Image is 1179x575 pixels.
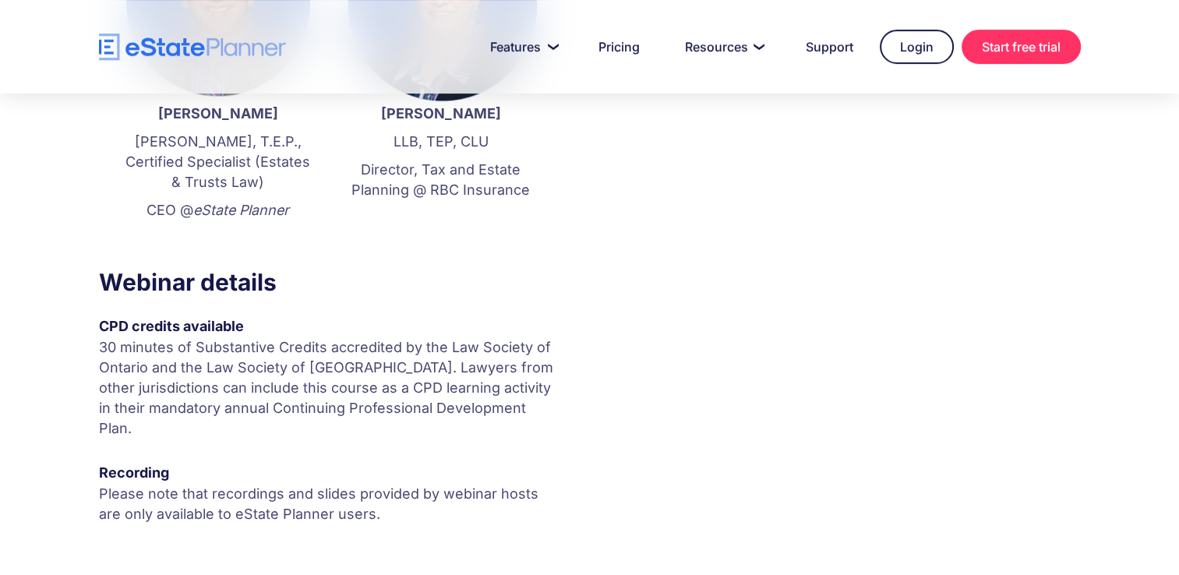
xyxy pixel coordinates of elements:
p: Please note that recordings and slides provided by webinar hosts are only available to eState Pla... [99,484,560,524]
p: [PERSON_NAME], T.E.P., Certified Specialist (Estates & Trusts Law) [122,132,314,192]
strong: CPD credits available [99,318,244,334]
p: ‍ [99,532,560,552]
p: ‍ [122,228,314,249]
a: Start free trial [962,30,1081,64]
p: Director, Tax and Estate Planning @ RBC Insurance [345,160,537,200]
p: LLB, TEP, CLU [345,132,537,152]
p: CEO @ [122,200,314,220]
a: Login [880,30,954,64]
h3: Webinar details [99,264,560,300]
a: Features [471,31,572,62]
a: Resources [666,31,779,62]
a: home [99,34,286,61]
em: eState Planner [193,202,289,218]
p: 30 minutes of Substantive Credits accredited by the Law Society of Ontario and the Law Society of... [99,337,560,439]
strong: [PERSON_NAME] [381,105,501,122]
a: Support [787,31,872,62]
a: Pricing [580,31,658,62]
p: ‍ [345,208,537,228]
div: Recording [99,462,560,484]
strong: [PERSON_NAME] [158,105,278,122]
